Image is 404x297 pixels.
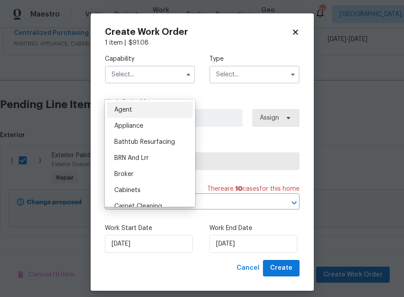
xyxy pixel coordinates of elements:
label: Work Start Date [105,224,195,233]
input: Select... [105,66,195,84]
button: Open [288,197,300,209]
label: Type [209,54,300,63]
span: Select trade partner [112,157,292,166]
span: Bathtub Resurfacing [114,139,175,145]
span: Carpet Cleaning [114,203,162,209]
input: M/D/YYYY [209,235,297,253]
span: Appliance [114,123,143,129]
span: Cancel [237,263,259,274]
span: Create [270,263,292,274]
label: Trade Partner [105,141,300,150]
span: Assign [260,113,279,122]
span: BRN And Lrr [114,155,149,161]
span: Agent [114,107,132,113]
label: Work Order Manager [105,98,300,107]
button: Cancel [233,260,263,276]
h2: Create Work Order [105,28,292,37]
label: Work End Date [209,224,300,233]
button: Create [263,260,300,276]
label: Capability [105,54,195,63]
span: 10 [235,186,242,192]
span: There are case s for this home [207,184,300,193]
span: $ 91.08 [129,40,149,46]
input: Select... [209,66,300,84]
input: M/D/YYYY [105,235,193,253]
div: 1 item | [105,38,300,47]
button: Hide options [183,69,194,80]
span: Cabinets [114,187,141,193]
button: Show options [287,69,298,80]
span: Broker [114,171,133,177]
